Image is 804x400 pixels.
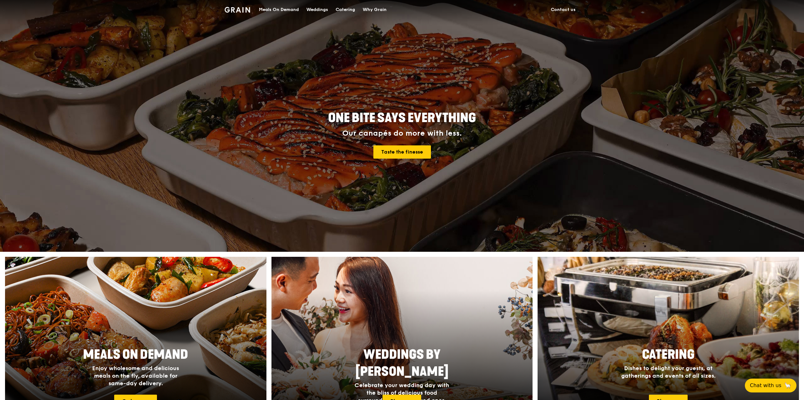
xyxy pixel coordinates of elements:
div: Meals On Demand [259,0,299,19]
span: Chat with us [750,382,781,389]
span: Dishes to delight your guests, at gatherings and events of all sizes. [621,365,716,379]
button: Chat with us🦙 [745,379,796,392]
div: Weddings [306,0,328,19]
a: Catering [332,0,359,19]
img: Grain [225,7,250,13]
div: Our canapés do more with less. [289,129,515,138]
div: Catering [336,0,355,19]
span: ONE BITE SAYS EVERYTHING [328,110,476,126]
span: Catering [642,347,695,362]
a: Contact us [547,0,579,19]
a: Weddings [303,0,332,19]
span: Meals On Demand [83,347,188,362]
span: Enjoy wholesome and delicious meals on the fly, available for same-day delivery. [92,365,179,387]
a: Taste the finesse [373,145,431,159]
span: Weddings by [PERSON_NAME] [355,347,449,379]
a: Why Grain [359,0,390,19]
span: 🦙 [784,382,791,389]
div: Why Grain [363,0,387,19]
